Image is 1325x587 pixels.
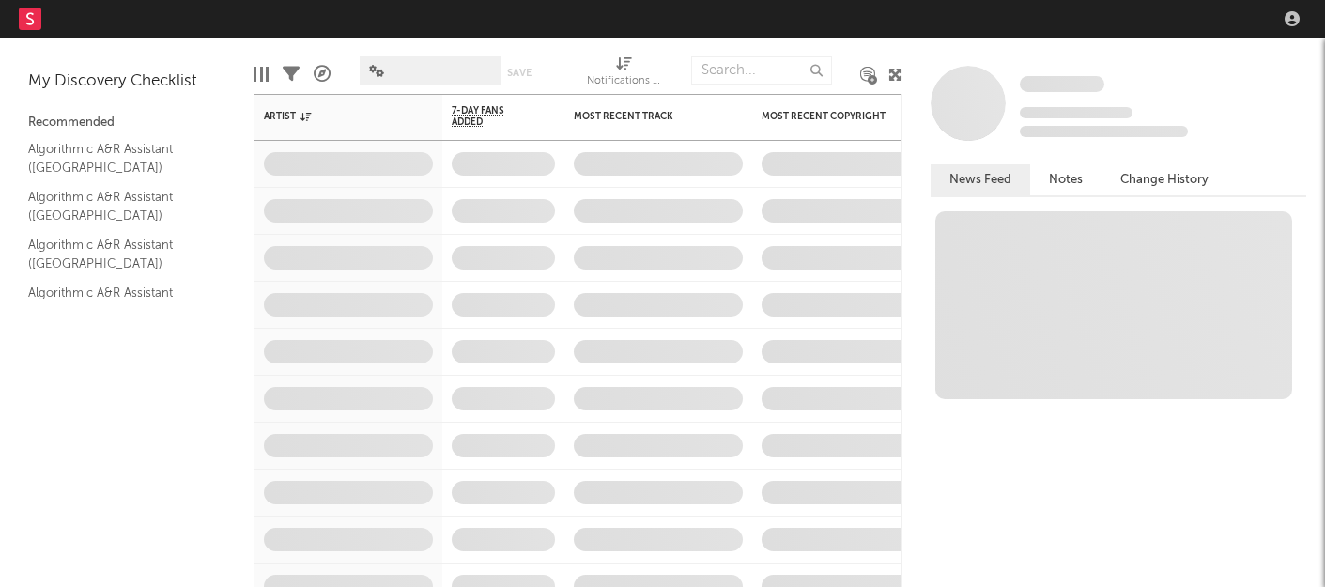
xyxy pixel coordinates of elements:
span: Some Artist [1020,76,1104,92]
span: 7-Day Fans Added [452,105,527,128]
span: 0 fans last week [1020,126,1188,137]
button: News Feed [931,164,1030,195]
div: Artist [264,111,405,122]
a: Algorithmic A&R Assistant ([GEOGRAPHIC_DATA]) [28,283,207,321]
div: Filters [283,47,300,101]
button: Save [507,68,532,78]
div: My Discovery Checklist [28,70,225,93]
a: Algorithmic A&R Assistant ([GEOGRAPHIC_DATA]) [28,187,207,225]
div: Most Recent Track [574,111,715,122]
a: Algorithmic A&R Assistant ([GEOGRAPHIC_DATA]) [28,139,207,178]
a: Algorithmic A&R Assistant ([GEOGRAPHIC_DATA]) [28,235,207,273]
div: Notifications (Artist) [587,47,662,101]
a: Some Artist [1020,75,1104,94]
span: Tracking Since: [DATE] [1020,107,1132,118]
div: A&R Pipeline [314,47,331,101]
input: Search... [691,56,832,85]
div: Notifications (Artist) [587,70,662,93]
button: Notes [1030,164,1102,195]
button: Change History [1102,164,1227,195]
div: Recommended [28,112,225,134]
div: Most Recent Copyright [762,111,902,122]
div: Edit Columns [254,47,269,101]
